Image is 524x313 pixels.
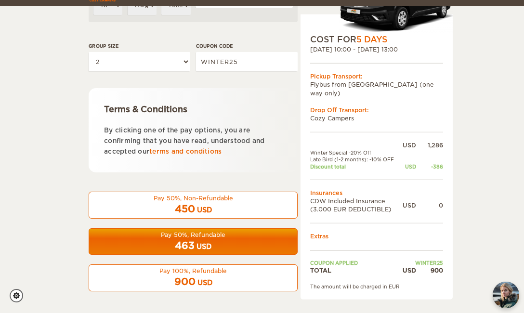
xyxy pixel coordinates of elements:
[95,231,291,239] div: Pay 50%, Refundable
[89,192,298,219] button: Pay 50%, Non-Refundable 450 USD
[104,125,282,157] p: By clicking one of the pay options, you are confirming that you have read, understood and accepte...
[89,42,190,50] label: Group size
[356,35,387,44] span: 5 Days
[403,259,443,266] td: WINTER25
[403,141,416,149] div: USD
[196,242,211,251] div: USD
[310,45,443,53] div: [DATE] 10:00 - [DATE] 13:00
[416,163,443,170] div: -386
[416,201,443,209] div: 0
[493,282,519,308] img: Freyja at Cozy Campers
[310,106,443,114] div: Drop Off Transport:
[310,259,403,266] td: Coupon applied
[310,232,443,240] td: Extras
[95,194,291,202] div: Pay 50%, Non-Refundable
[196,42,298,50] label: Coupon code
[104,104,282,115] div: Terms & Conditions
[310,156,403,163] td: Late Bird (1-2 months): -10% OFF
[310,283,443,290] div: The amount will be charged in EUR
[89,228,298,255] button: Pay 50%, Refundable 463 USD
[197,278,212,287] div: USD
[310,189,443,197] td: Insurances
[310,34,443,45] div: COST FOR
[89,264,298,291] button: Pay 100%, Refundable 900 USD
[403,163,416,170] div: USD
[310,163,403,170] td: Discount total
[416,141,443,149] div: 1,286
[149,148,222,155] a: terms and conditions
[310,266,403,274] td: TOTAL
[175,203,195,215] span: 450
[310,72,443,80] div: Pickup Transport:
[95,267,291,275] div: Pay 100%, Refundable
[310,80,443,97] td: Flybus from [GEOGRAPHIC_DATA] (one way only)
[403,201,416,209] div: USD
[175,240,195,251] span: 463
[310,114,443,122] td: Cozy Campers
[310,197,403,213] td: CDW Included Insurance (3.000 EUR DEDUCTIBLE)
[310,149,403,156] td: Winter Special -20% Off
[493,282,519,308] button: chat-button
[10,289,29,302] a: Cookie settings
[197,205,212,215] div: USD
[403,266,416,274] div: USD
[174,276,196,287] span: 900
[416,266,443,274] div: 900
